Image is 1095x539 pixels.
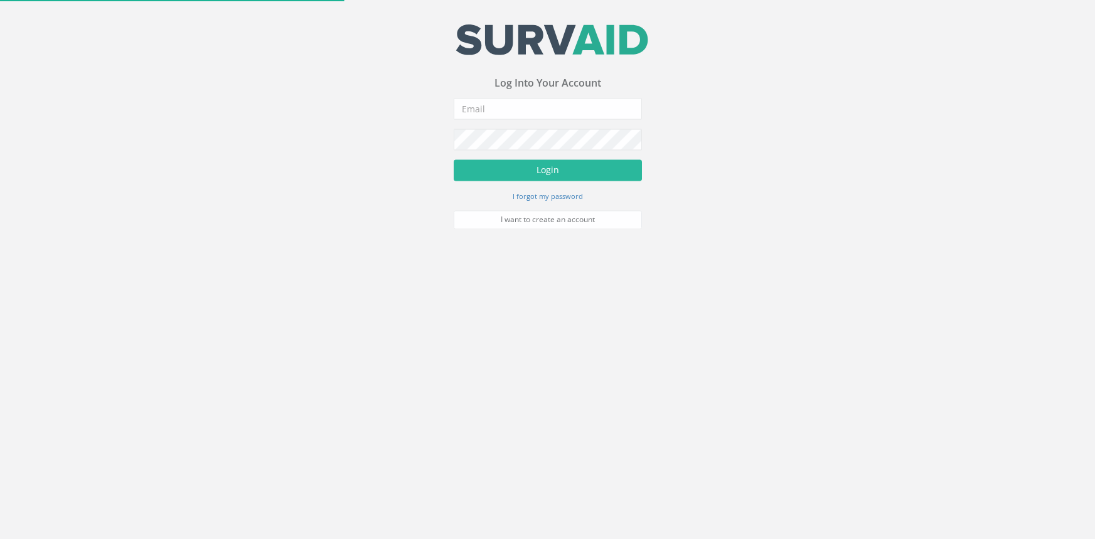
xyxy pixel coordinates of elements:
button: Login [454,161,642,182]
small: I forgot my password [513,193,583,202]
a: I want to create an account [454,211,642,230]
a: I forgot my password [513,191,583,203]
h3: Log Into Your Account [454,79,642,90]
input: Email [454,99,642,120]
